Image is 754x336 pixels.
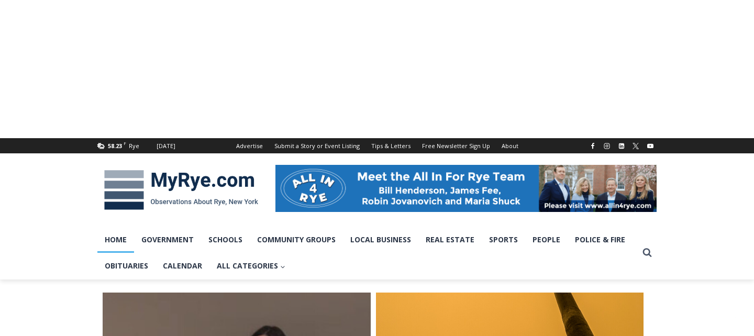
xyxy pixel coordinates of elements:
a: About [496,138,524,153]
div: [DATE] [157,141,175,151]
a: Calendar [156,253,209,279]
a: Submit a Story or Event Listing [269,138,365,153]
a: X [629,140,642,152]
a: Facebook [586,140,599,152]
a: Free Newsletter Sign Up [416,138,496,153]
a: Obituaries [97,253,156,279]
span: All Categories [217,260,285,272]
a: Local Business [343,227,418,253]
img: MyRye.com [97,163,265,217]
a: All Categories [209,253,293,279]
a: People [525,227,568,253]
img: All in for Rye [275,165,657,212]
nav: Primary Navigation [97,227,638,279]
a: Advertise [230,138,269,153]
a: Schools [201,227,250,253]
span: 58.23 [108,142,122,150]
nav: Secondary Navigation [230,138,524,153]
a: Sports [482,227,525,253]
a: Instagram [601,140,613,152]
div: Rye [129,141,139,151]
a: Real Estate [418,227,482,253]
button: View Search Form [638,243,657,262]
span: F [124,140,126,146]
a: Home [97,227,134,253]
a: Police & Fire [568,227,633,253]
a: YouTube [644,140,657,152]
a: Linkedin [615,140,628,152]
a: Tips & Letters [365,138,416,153]
a: Community Groups [250,227,343,253]
a: Government [134,227,201,253]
